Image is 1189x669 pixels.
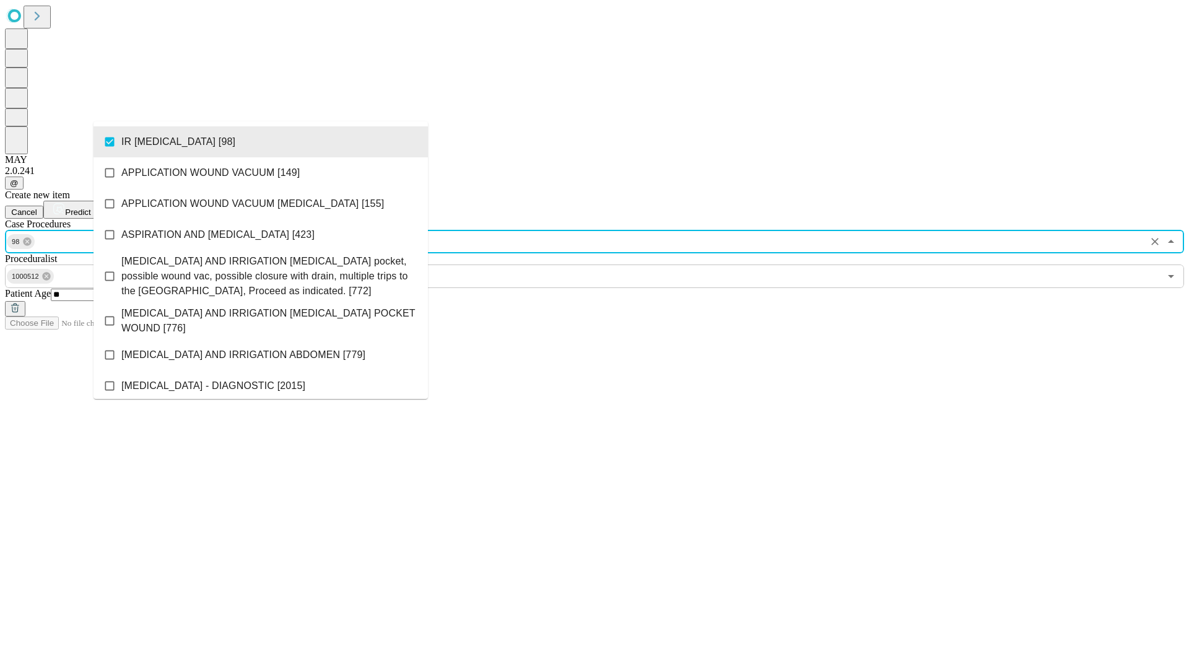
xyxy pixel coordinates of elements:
[65,208,90,217] span: Predict
[121,254,418,299] span: [MEDICAL_DATA] AND IRRIGATION [MEDICAL_DATA] pocket, possible wound vac, possible closure with dr...
[7,234,35,249] div: 98
[121,348,365,362] span: [MEDICAL_DATA] AND IRRIGATION ABDOMEN [779]
[121,134,235,149] span: IR [MEDICAL_DATA] [98]
[121,306,418,336] span: [MEDICAL_DATA] AND IRRIGATION [MEDICAL_DATA] POCKET WOUND [776]
[7,269,54,284] div: 1000512
[121,227,315,242] span: ASPIRATION AND [MEDICAL_DATA] [423]
[10,178,19,188] span: @
[121,378,305,393] span: [MEDICAL_DATA] - DIAGNOSTIC [2015]
[7,269,44,284] span: 1000512
[5,288,51,299] span: Patient Age
[121,165,300,180] span: APPLICATION WOUND VACUUM [149]
[121,196,384,211] span: APPLICATION WOUND VACUUM [MEDICAL_DATA] [155]
[5,165,1184,177] div: 2.0.241
[5,206,43,219] button: Cancel
[5,177,24,190] button: @
[43,201,100,219] button: Predict
[1162,268,1180,285] button: Open
[11,208,37,217] span: Cancel
[1162,233,1180,250] button: Close
[1146,233,1164,250] button: Clear
[7,235,25,249] span: 98
[5,154,1184,165] div: MAY
[5,253,57,264] span: Proceduralist
[5,219,71,229] span: Scheduled Procedure
[5,190,70,200] span: Create new item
